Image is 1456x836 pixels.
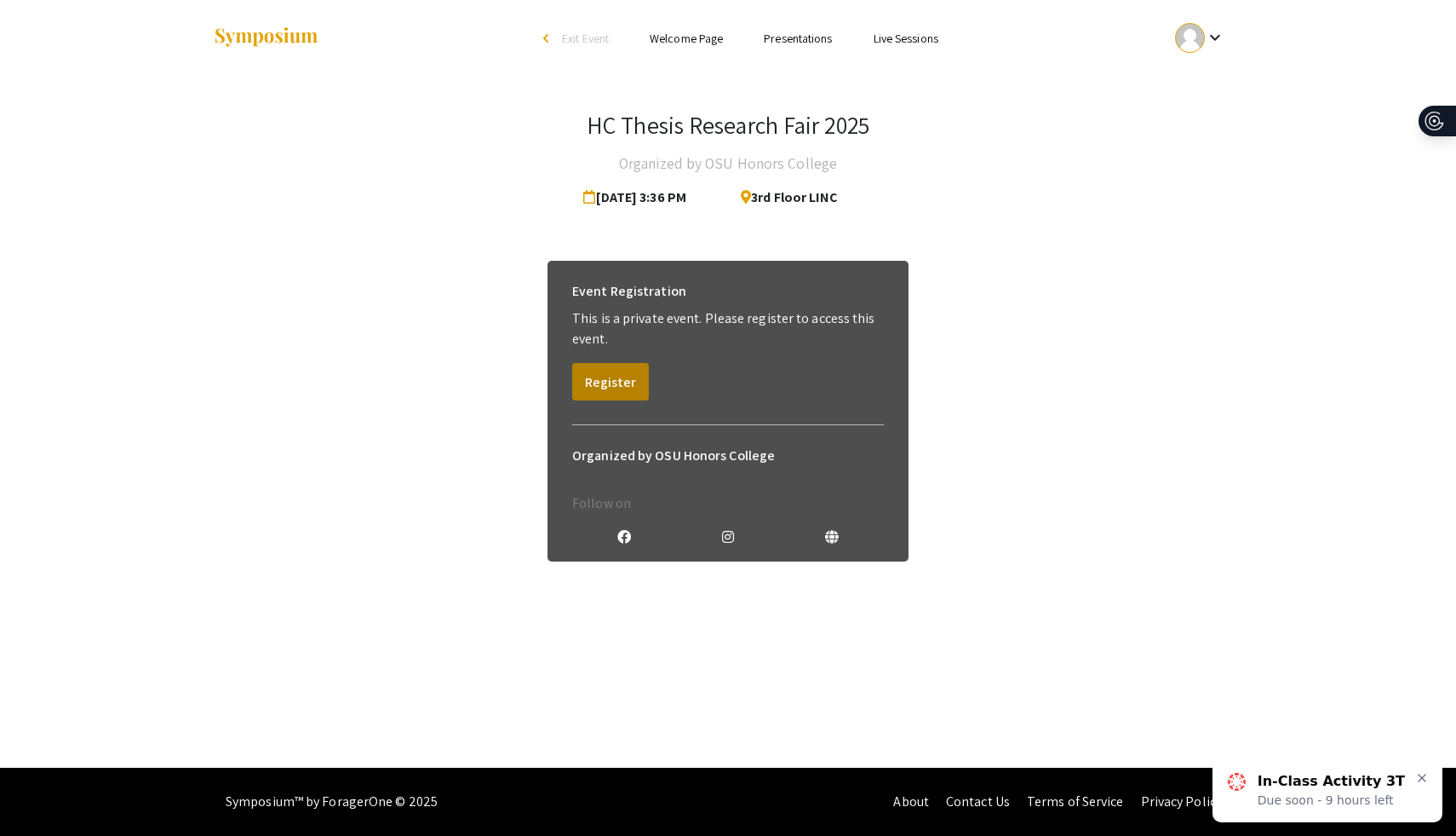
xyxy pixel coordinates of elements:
[572,363,649,401] button: Register
[572,274,686,308] h6: Event Registration
[587,111,869,140] h3: HC Thesis Research Fair 2025
[619,147,837,181] h4: Organized by OSU Honors College
[13,759,72,823] iframe: Chat
[226,768,438,836] div: Symposium™ by ForagerOne © 2025
[893,793,929,810] a: About
[727,181,839,215] span: 3rd Floor LINC
[650,31,723,46] a: Welcome Page
[543,33,553,43] div: arrow_back_ios
[1205,27,1225,48] mat-icon: Expand account dropdown
[874,31,938,46] a: Live Sessions
[1141,793,1222,810] a: Privacy Policy
[572,493,884,514] p: Follow on
[946,793,1010,810] a: Contact Us
[583,181,693,215] span: [DATE] 3:36 PM
[1157,19,1243,57] button: Expand account dropdown
[572,308,884,349] p: This is a private event. Please register to access this event.
[572,439,884,473] h6: Organized by OSU Honors College
[562,31,609,46] span: Exit Event
[764,31,832,46] a: Presentations
[213,26,319,49] img: Symposium by ForagerOne
[1027,793,1124,810] a: Terms of Service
